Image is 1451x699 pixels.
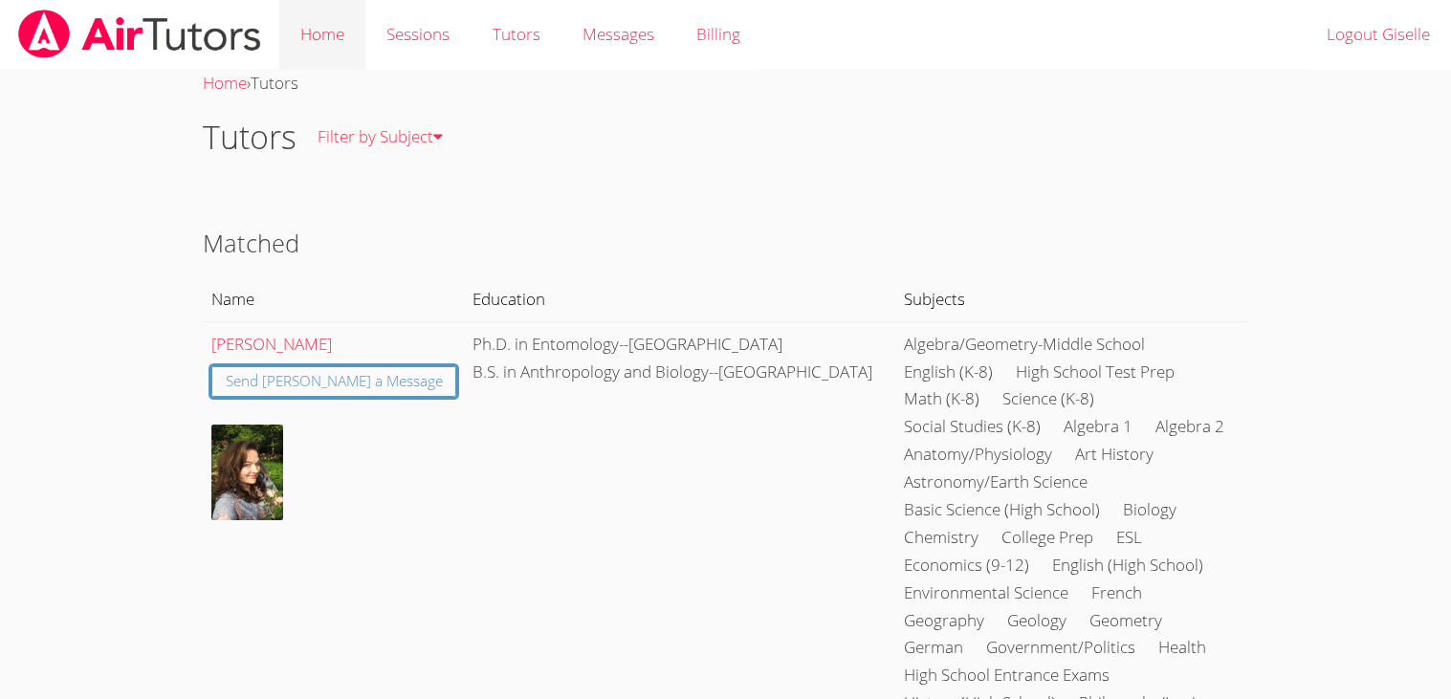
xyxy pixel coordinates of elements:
h1: Tutors [203,113,297,162]
li: Biology [1123,496,1176,524]
li: High School Test Prep [1016,359,1175,386]
li: English (K-8) [904,359,993,386]
span: Tutors [251,72,298,94]
h2: Matched [203,225,1247,261]
li: Algebra/Geometry-Middle School [904,331,1145,359]
li: Social Studies (K-8) [904,413,1041,441]
li: Algebra 1 [1064,413,1132,441]
li: Government/Politics [986,634,1135,662]
a: [PERSON_NAME] [211,333,332,355]
li: Astronomy/Earth Science [904,469,1088,496]
li: High School Entrance Exams [904,662,1110,689]
li: Economics (9-12) [904,552,1029,579]
li: Geology [1007,607,1066,635]
li: College Prep [1001,524,1093,552]
li: German [904,634,963,662]
img: a.JPG [211,425,283,520]
li: Art History [1075,441,1154,469]
a: Send [PERSON_NAME] a Message [211,366,457,398]
li: Chemistry [904,524,978,552]
li: French [1091,579,1142,607]
li: Geometry [1089,607,1162,635]
li: Geography [904,607,984,635]
img: airtutors_banner-c4298cdbf04f3fff15de1276eac7730deb9818008684d7c2e4769d2f7ddbe033.png [16,10,263,58]
a: Home [203,72,247,94]
span: Messages [583,23,654,45]
li: Algebra 2 [1155,413,1224,441]
li: Environmental Science [904,579,1068,607]
li: ESL [1116,524,1142,552]
li: English (High School) [1052,552,1203,579]
li: Math (K-8) [904,385,979,413]
th: Subjects [895,277,1248,321]
li: Health [1158,634,1206,662]
li: Science (K-8) [1002,385,1094,413]
th: Name [203,277,465,321]
li: Basic Science (High School) [904,496,1100,524]
div: › [203,70,1247,98]
th: Education [465,277,895,321]
a: Filter by Subject [297,102,464,172]
li: Anatomy/Physiology [904,441,1052,469]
